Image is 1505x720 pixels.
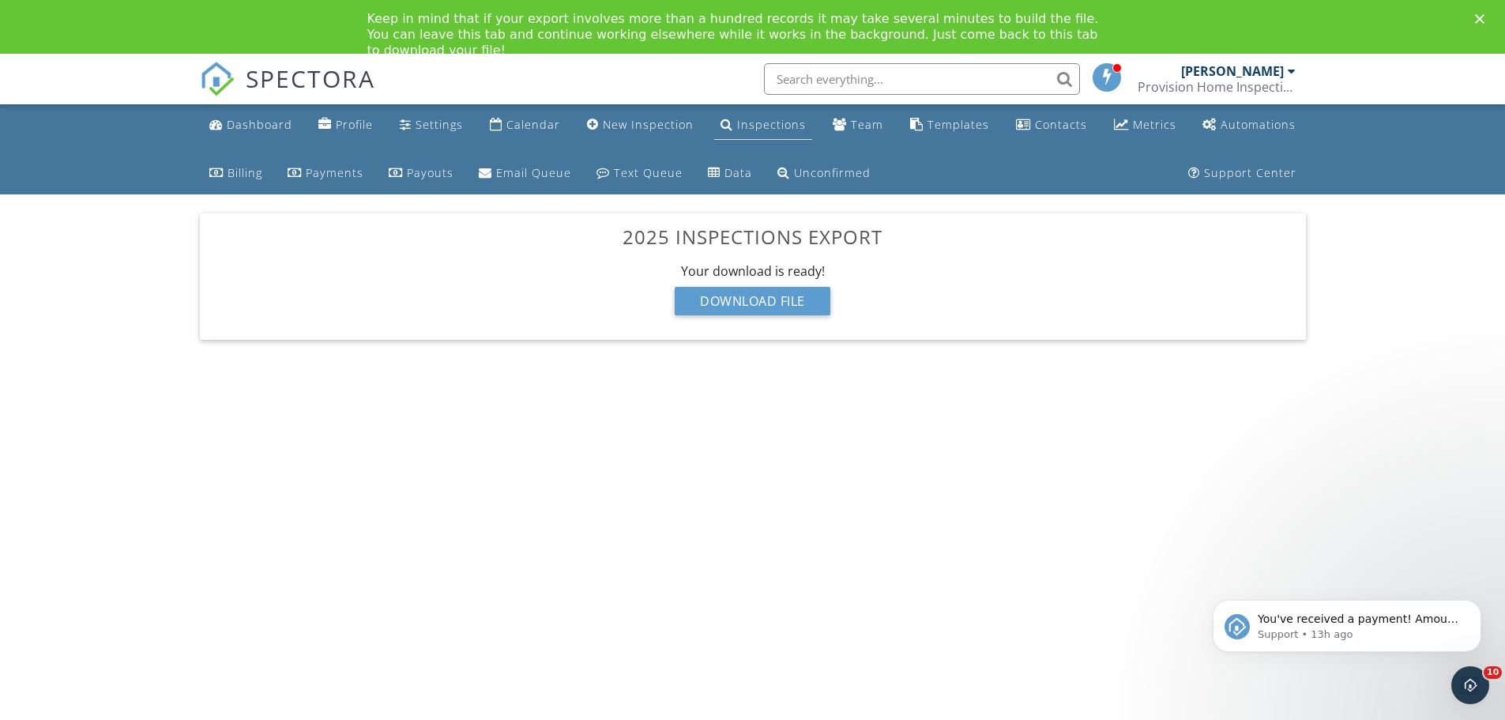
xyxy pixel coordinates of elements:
[200,62,235,96] img: The Best Home Inspection Software - Spectora
[200,75,375,108] a: SPECTORA
[724,165,752,180] div: Data
[904,111,995,140] a: Templates
[506,117,560,132] div: Calendar
[927,117,989,132] div: Templates
[1181,63,1284,79] div: [PERSON_NAME]
[614,165,683,180] div: Text Queue
[581,111,700,140] a: New Inspection
[590,159,689,188] a: Text Queue
[1451,666,1489,704] iframe: Intercom live chat
[312,111,379,140] a: Company Profile
[675,287,830,315] div: Download File
[213,226,1293,247] h3: 2025 Inspections Export
[1196,111,1302,140] a: Automations (Basic)
[714,111,812,140] a: Inspections
[764,63,1080,95] input: Search everything...
[407,165,453,180] div: Payouts
[367,11,1113,58] div: Keep in mind that if your export involves more than a hundred records it may take several minutes...
[382,159,460,188] a: Payouts
[203,111,299,140] a: Dashboard
[1108,111,1183,140] a: Metrics
[228,165,262,180] div: Billing
[851,117,883,132] div: Team
[1010,111,1093,140] a: Contacts
[1189,567,1505,677] iframe: Intercom notifications message
[826,111,890,140] a: Team
[603,117,694,132] div: New Inspection
[1035,117,1087,132] div: Contacts
[1221,117,1296,132] div: Automations
[1484,666,1502,679] span: 10
[393,111,469,140] a: Settings
[1182,159,1303,188] a: Support Center
[227,117,292,132] div: Dashboard
[771,159,877,188] a: Unconfirmed
[1138,79,1296,95] div: Provision Home Inspections, LLC.
[1133,117,1176,132] div: Metrics
[1475,14,1491,24] div: Close
[1204,165,1296,180] div: Support Center
[737,117,806,132] div: Inspections
[416,117,463,132] div: Settings
[203,159,269,188] a: Billing
[794,165,871,180] div: Unconfirmed
[281,159,370,188] a: Payments
[336,117,373,132] div: Profile
[496,165,571,180] div: Email Queue
[702,159,758,188] a: Data
[306,165,363,180] div: Payments
[213,262,1293,280] div: Your download is ready!
[472,159,578,188] a: Email Queue
[246,62,375,95] span: SPECTORA
[483,111,566,140] a: Calendar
